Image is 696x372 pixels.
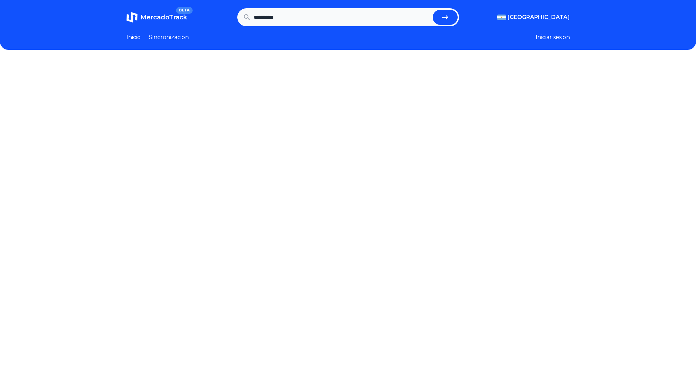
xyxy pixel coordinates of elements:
button: Iniciar sesion [536,33,570,42]
button: [GEOGRAPHIC_DATA] [497,13,570,21]
a: MercadoTrackBETA [126,12,187,23]
span: BETA [176,7,192,14]
span: [GEOGRAPHIC_DATA] [508,13,570,21]
span: MercadoTrack [140,13,187,21]
img: MercadoTrack [126,12,138,23]
a: Inicio [126,33,141,42]
img: Argentina [497,15,506,20]
a: Sincronizacion [149,33,189,42]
